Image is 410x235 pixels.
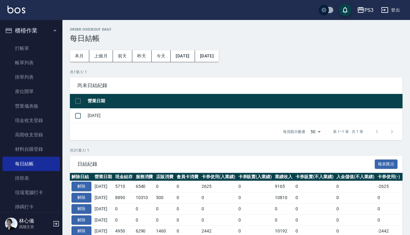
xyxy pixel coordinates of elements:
[175,214,200,226] td: 0
[77,82,395,89] span: 尚未日結紀錄
[378,4,403,16] button: 登出
[19,224,51,230] p: 高階主管
[237,173,274,181] th: 卡券販賣(入業績)
[294,203,335,214] td: 0
[19,218,51,224] h5: 林心儀
[200,173,237,181] th: 卡券使用(入業績)
[375,161,398,167] a: 報表匯出
[154,214,175,226] td: 0
[70,27,403,32] h2: Order checkout daily
[335,203,376,214] td: 0
[171,50,195,62] button: [DATE]
[2,185,60,200] a: 現場電腦打卡
[175,192,200,203] td: 0
[283,129,305,135] p: 每頁顯示數量
[273,214,294,226] td: 0
[294,192,335,203] td: 0
[335,192,376,203] td: 0
[93,192,114,203] td: [DATE]
[2,142,60,156] a: 材料自購登錄
[2,22,60,39] button: 櫃檯作業
[154,203,175,214] td: 0
[86,108,403,123] td: [DATE]
[195,50,219,62] button: [DATE]
[5,218,17,230] img: Person
[71,193,91,203] button: 解除
[339,4,351,16] button: save
[308,123,323,140] div: 50
[2,70,60,84] a: 掛單列表
[93,181,114,192] td: [DATE]
[132,50,152,62] button: 昨天
[154,192,175,203] td: 500
[376,203,402,214] td: 0
[134,214,155,226] td: 0
[134,192,155,203] td: 10310
[70,173,93,181] th: 解除日結
[335,181,376,192] td: 0
[86,94,403,109] th: 營業日期
[2,41,60,56] a: 打帳單
[294,173,335,181] th: 卡券販賣(不入業績)
[2,128,60,142] a: 高階收支登錄
[113,50,132,62] button: 前天
[294,214,335,226] td: 0
[364,6,373,14] div: PS3
[2,157,60,171] a: 每日結帳
[114,192,134,203] td: 8890
[2,99,60,113] a: 營業儀表板
[273,192,294,203] td: 10810
[175,173,200,181] th: 會員卡消費
[376,181,402,192] td: -2625
[114,181,134,192] td: 5710
[114,173,134,181] th: 現金結存
[2,200,60,214] a: 掃碼打卡
[375,159,398,169] button: 報表匯出
[2,56,60,70] a: 帳單列表
[71,204,91,214] button: 解除
[237,203,274,214] td: 0
[152,50,171,62] button: 今天
[134,203,155,214] td: 0
[200,203,237,214] td: 0
[70,34,403,43] h3: 每日結帳
[2,171,60,185] a: 排班表
[335,173,376,181] th: 入金儲值(不入業績)
[376,192,402,203] td: 0
[273,203,294,214] td: 0
[154,181,175,192] td: 0
[70,69,403,75] p: 共 1 筆, 1 / 1
[93,203,114,214] td: [DATE]
[376,214,402,226] td: 0
[354,4,376,17] button: PS3
[114,203,134,214] td: 0
[200,214,237,226] td: 0
[2,84,60,99] a: 座位開單
[294,181,335,192] td: 0
[237,214,274,226] td: 0
[2,113,60,128] a: 現金收支登錄
[237,192,274,203] td: 0
[134,173,155,181] th: 服務消費
[93,214,114,226] td: [DATE]
[71,215,91,225] button: 解除
[7,6,25,13] img: Logo
[200,181,237,192] td: 2625
[333,129,363,135] p: 第 1–1 筆 共 1 筆
[237,181,274,192] td: 0
[77,161,375,167] span: 日結紀錄
[93,173,114,181] th: 營業日期
[114,214,134,226] td: 0
[335,214,376,226] td: 0
[175,203,200,214] td: 0
[273,173,294,181] th: 業績收入
[70,50,89,62] button: 本月
[376,173,402,181] th: 卡券使用(-)
[89,50,113,62] button: 上個月
[273,181,294,192] td: 9165
[154,173,175,181] th: 店販消費
[200,192,237,203] td: 0
[71,182,91,191] button: 解除
[134,181,155,192] td: 6540
[175,181,200,192] td: 0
